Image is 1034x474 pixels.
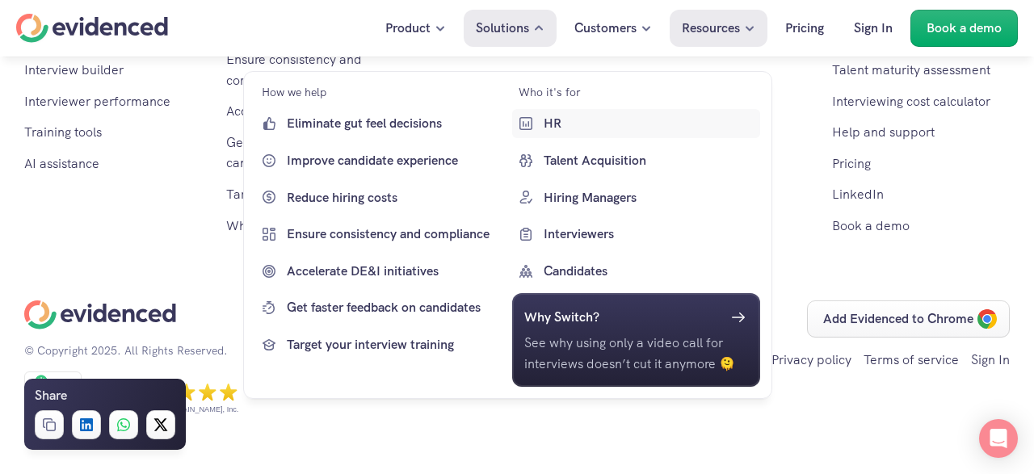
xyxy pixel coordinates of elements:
[255,330,504,359] a: Target your interview training
[287,261,500,282] p: Accelerate DE&I initiatives
[543,150,756,171] p: Talent Acquisition
[543,261,756,282] p: Candidates
[864,351,959,368] a: Terms of service
[518,83,580,101] p: Who it's for
[476,18,529,39] p: Solutions
[255,182,504,212] a: Reduce hiring costs
[255,220,504,249] a: Ensure consistency and compliance
[832,124,935,141] a: Help and support
[136,405,238,414] p: Source: [DOMAIN_NAME], Inc.
[24,124,102,141] a: Training tools
[24,155,99,172] a: AI assistance
[979,419,1018,458] div: Open Intercom Messenger
[35,385,67,406] h6: Share
[226,186,395,203] a: Target your interview training
[262,83,326,101] p: How we help
[287,297,500,318] p: Get faster feedback on candidates
[287,113,500,134] p: Eliminate gut feel decisions
[832,186,884,203] a: LinkedIn
[574,18,637,39] p: Customers
[910,10,1018,47] a: Book a demo
[523,307,599,328] h6: Why Switch?
[255,146,504,175] a: Improve candidate experience
[971,351,1010,368] a: Sign In
[511,257,760,286] a: Candidates
[385,18,431,39] p: Product
[842,10,905,47] a: Sign In
[287,150,500,171] p: Improve candidate experience
[255,109,504,138] a: Eliminate gut feel decisions
[287,224,500,245] p: Ensure consistency and compliance
[773,10,836,47] a: Pricing
[543,113,756,134] p: HR
[832,217,910,234] a: Book a demo
[255,293,504,322] a: Get faster feedback on candidates
[98,384,237,415] a: Source: [DOMAIN_NAME], Inc.
[511,109,760,138] a: HR
[832,155,871,172] a: Pricing
[543,224,756,245] p: Interviewers
[523,333,748,374] p: See why using only a video call for interviews doesn’t cut it anymore 🫠
[682,18,740,39] p: Resources
[771,351,851,368] a: Privacy policy
[854,18,893,39] p: Sign In
[24,342,228,359] p: © Copyright 2025. All Rights Reserved.
[226,217,379,234] a: Why switch to Evidenced?
[16,14,168,43] a: Home
[226,134,365,172] a: Get faster feedback on candidates
[511,293,760,386] a: Why Switch?See why using only a video call for interviews doesn’t cut it anymore 🫠
[807,300,1010,338] a: Add Evidenced to Chrome
[287,334,500,355] p: Target your interview training
[927,18,1002,39] p: Book a demo
[255,257,504,286] a: Accelerate DE&I initiatives
[287,187,500,208] p: Reduce hiring costs
[823,308,973,329] p: Add Evidenced to Chrome
[543,187,756,208] p: Hiring Managers
[511,182,760,212] a: Hiring Managers
[511,146,760,175] a: Talent Acquisition
[511,220,760,249] a: Interviewers
[785,18,824,39] p: Pricing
